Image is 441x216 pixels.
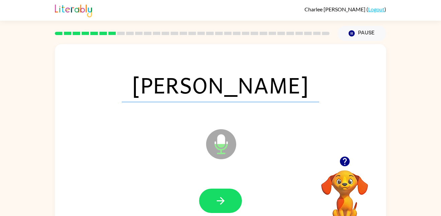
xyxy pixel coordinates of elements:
[368,6,384,12] a: Logout
[304,6,366,12] span: Charlee [PERSON_NAME]
[304,6,386,12] div: ( )
[338,26,386,41] button: Pause
[122,67,319,102] span: [PERSON_NAME]
[55,3,92,17] img: Literably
